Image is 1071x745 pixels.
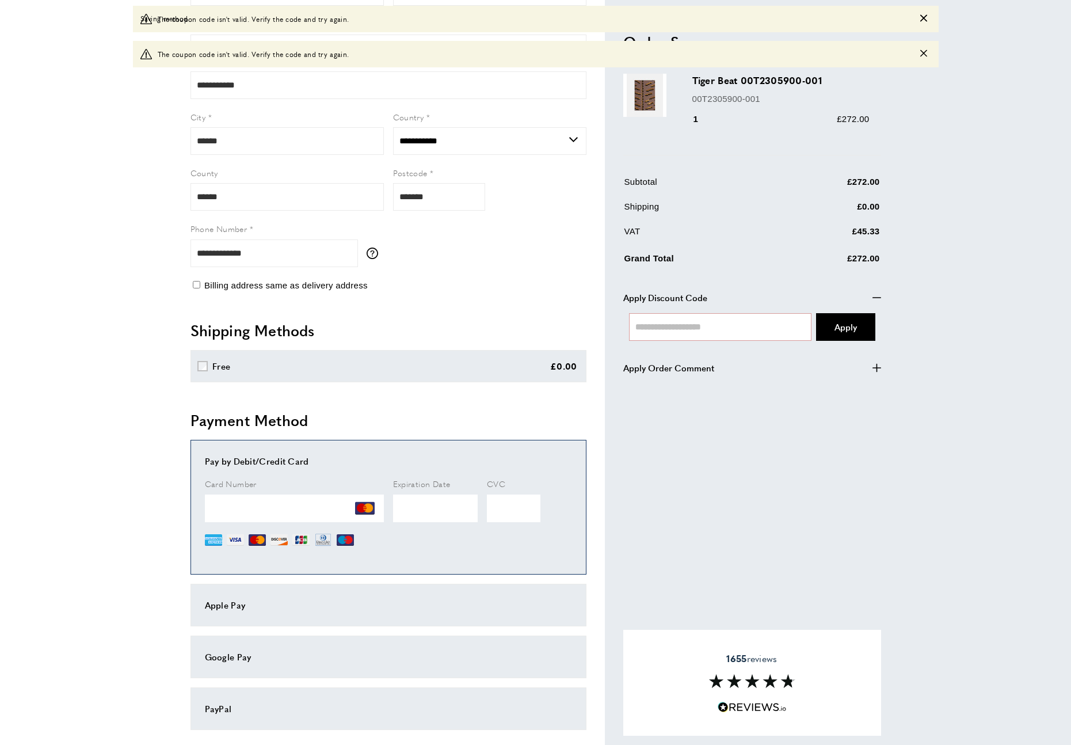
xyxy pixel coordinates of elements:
td: £272.00 [779,249,880,273]
img: DI.png [270,531,288,549]
span: Phone Number [190,223,247,234]
img: Reviews.io 5 stars [718,702,787,713]
button: More information [367,248,384,259]
div: Apple Pay [205,598,572,612]
div: Close message [920,13,927,24]
img: Reviews section [709,674,795,688]
input: Billing address same as delivery address [193,281,200,288]
h2: Shipping Methods [190,320,586,341]
iframe: Secure Credit Card Frame - CVV [487,495,540,522]
div: Pay by Debit/Credit Card [205,454,572,468]
span: City [190,111,206,123]
span: Billing address same as delivery address [204,280,368,290]
img: MC.png [355,499,375,518]
span: CVC [487,478,505,489]
p: 00T2305900-001 [692,92,870,105]
span: Expiration Date [393,478,451,489]
img: AE.png [205,531,222,549]
div: 1 [692,112,715,126]
button: Close message [920,48,927,59]
img: VI.png [227,531,244,549]
h3: Tiger Beat 00T2305900-001 [692,74,870,87]
iframe: Secure Credit Card Frame - Credit Card Number [205,495,384,522]
span: The coupon code isn't valid. Verify the code and try again. [158,48,349,59]
div: off [133,6,939,32]
img: DN.png [314,531,333,549]
span: £272.00 [837,113,869,123]
img: MI.png [337,531,354,549]
td: Grand Total [624,249,779,273]
td: £0.00 [779,199,880,222]
span: Apply Coupon [834,320,857,332]
span: Postcode [393,167,428,178]
td: Subtotal [624,174,779,197]
button: Apply Coupon [816,313,875,340]
td: VAT [624,224,779,246]
span: County [190,167,218,178]
span: Country [393,111,424,123]
span: Card Number [205,478,257,489]
img: MC.png [249,531,266,549]
iframe: Secure Credit Card Frame - Expiration Date [393,495,478,522]
strong: 1655 [726,652,746,665]
div: £0.00 [550,359,577,373]
h2: Payment Method [190,410,586,431]
span: reviews [726,653,777,664]
img: Tiger Beat 00T2305900-001 [623,74,666,117]
td: Shipping [624,199,779,222]
span: Apply Order Comment [623,360,714,374]
td: £45.33 [779,224,880,246]
div: Google Pay [205,650,572,664]
img: JCB.png [292,531,310,549]
span: Apply Discount Code [623,290,707,304]
span: Saving method [140,13,188,24]
td: £272.00 [779,174,880,197]
div: Free [212,359,230,373]
div: PayPal [205,702,572,716]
